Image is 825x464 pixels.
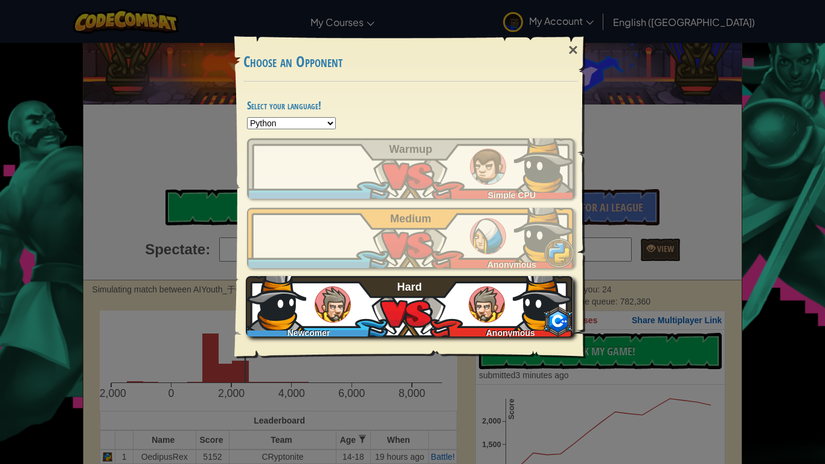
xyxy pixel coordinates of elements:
img: humans_ladder_hard.png [469,286,505,323]
img: H85p6tm4DXF7AAAAAElFTkSuQmCC [514,202,574,262]
span: Hard [397,281,422,293]
span: Newcomer [287,328,330,338]
span: Warmup [389,143,432,155]
span: Simple CPU [488,190,536,200]
a: Anonymous [247,208,574,268]
img: H85p6tm4DXF7AAAAAElFTkSuQmCC [514,132,574,193]
img: humans_ladder_hard.png [315,286,351,323]
img: humans_ladder_medium.png [470,218,506,254]
img: H85p6tm4DXF7AAAAAElFTkSuQmCC [513,270,573,330]
div: × [559,33,587,68]
span: Medium [390,213,431,225]
h4: Select your language! [247,100,574,111]
img: humans_ladder_tutorial.png [470,149,506,185]
span: Anonymous [486,328,535,338]
img: H85p6tm4DXF7AAAAAElFTkSuQmCC [246,270,306,330]
h3: Choose an Opponent [243,54,578,70]
a: NewcomerAnonymous [247,276,574,337]
span: Anonymous [487,260,536,269]
a: Simple CPU [247,138,574,199]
